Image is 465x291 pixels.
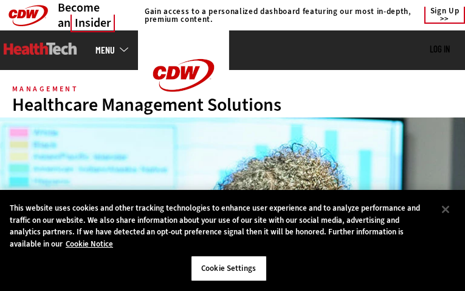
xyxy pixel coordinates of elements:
a: Sign Up [424,7,465,24]
a: Gain access to a personalized dashboard featuring our most in-depth, premium content. [139,7,412,23]
div: This website uses cookies and other tracking technologies to enhance user experience and to analy... [10,202,432,250]
span: Insider [71,15,115,32]
a: Log in [430,43,450,54]
img: Home [138,30,229,121]
div: User menu [430,44,450,55]
a: mobile-menu [95,45,138,55]
img: Home [4,43,77,55]
div: Healthcare Management Solutions [12,96,453,114]
h4: Gain access to a personalized dashboard featuring our most in-depth, premium content. [145,7,412,23]
div: MANAGEMENT [12,86,78,92]
button: Cookie Settings [191,256,267,281]
a: More information about your privacy [66,239,113,249]
button: Close [432,196,459,223]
